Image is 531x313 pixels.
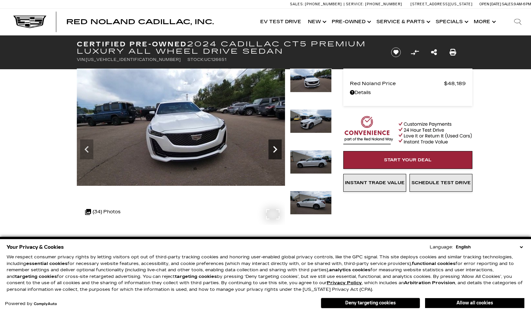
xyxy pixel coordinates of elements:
span: Stock: [187,57,204,62]
a: Sales: [PHONE_NUMBER] [290,2,344,6]
img: Certified Used 2024 Crystal White Tricoat Cadillac Premium Luxury image 4 [290,109,332,133]
span: Sales: [290,2,304,6]
a: Privacy Policy [327,280,362,286]
strong: targeting cookies [15,274,57,279]
span: $48,189 [444,79,466,88]
img: Certified Used 2024 Crystal White Tricoat Cadillac Premium Luxury image 3 [290,69,332,92]
div: (34) Photos [82,204,124,220]
img: Certified Used 2024 Crystal White Tricoat Cadillac Premium Luxury image 3 [77,69,285,186]
span: Start Your Deal [384,157,432,163]
a: Service & Parts [373,9,432,35]
a: ComplyAuto [34,302,57,306]
h1: 2024 Cadillac CT5 Premium Luxury All Wheel Drive Sedan [77,40,380,55]
a: Share this Certified Pre-Owned 2024 Cadillac CT5 Premium Luxury All Wheel Drive Sedan [431,48,437,57]
span: VIN: [77,57,86,62]
span: [US_VEHICLE_IDENTIFICATION_NUMBER] [86,57,181,62]
a: [STREET_ADDRESS][US_STATE] [410,2,473,6]
span: Open [DATE] [479,2,501,6]
span: Schedule Test Drive [411,180,471,185]
select: Language Select [454,244,524,250]
span: Instant Trade Value [345,180,405,185]
button: Compare vehicle [410,47,420,57]
img: Certified Used 2024 Crystal White Tricoat Cadillac Premium Luxury image 5 [290,150,332,174]
strong: Arbitration Provision [404,280,455,286]
strong: essential cookies [26,261,68,266]
div: Powered by [5,302,57,306]
span: UC126651 [204,57,226,62]
a: Start Your Deal [343,151,472,169]
span: Your Privacy & Cookies [7,242,64,252]
button: Allow all cookies [425,298,524,308]
button: Save vehicle [389,47,403,58]
span: 9 AM-6 PM [514,2,531,6]
div: Next [268,139,282,159]
a: Schedule Test Drive [410,174,472,192]
strong: Certified Pre-Owned [77,40,187,48]
div: Language: [430,245,453,249]
button: More [470,9,498,35]
strong: functional cookies [412,261,456,266]
a: New [305,9,328,35]
img: Certified Used 2024 Crystal White Tricoat Cadillac Premium Luxury image 6 [290,191,332,215]
span: Service: [346,2,364,6]
a: Details [350,88,466,97]
a: Print this Certified Pre-Owned 2024 Cadillac CT5 Premium Luxury All Wheel Drive Sedan [450,48,456,57]
div: Previous [80,139,93,159]
button: Deny targeting cookies [321,298,420,308]
a: Instant Trade Value [343,174,406,192]
span: Sales: [502,2,514,6]
a: Red Noland Price $48,189 [350,79,466,88]
a: Pre-Owned [328,9,373,35]
a: Service: [PHONE_NUMBER] [344,2,404,6]
span: Red Noland Price [350,79,444,88]
span: Red Noland Cadillac, Inc. [66,18,214,26]
span: [PHONE_NUMBER] [365,2,402,6]
span: [PHONE_NUMBER] [305,2,342,6]
p: We respect consumer privacy rights by letting visitors opt out of third-party tracking cookies an... [7,254,524,293]
a: Red Noland Cadillac, Inc. [66,19,214,25]
a: Specials [432,9,470,35]
img: Cadillac Dark Logo with Cadillac White Text [13,16,46,28]
strong: targeting cookies [175,274,217,279]
a: EV Test Drive [257,9,305,35]
strong: analytics cookies [329,267,370,273]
